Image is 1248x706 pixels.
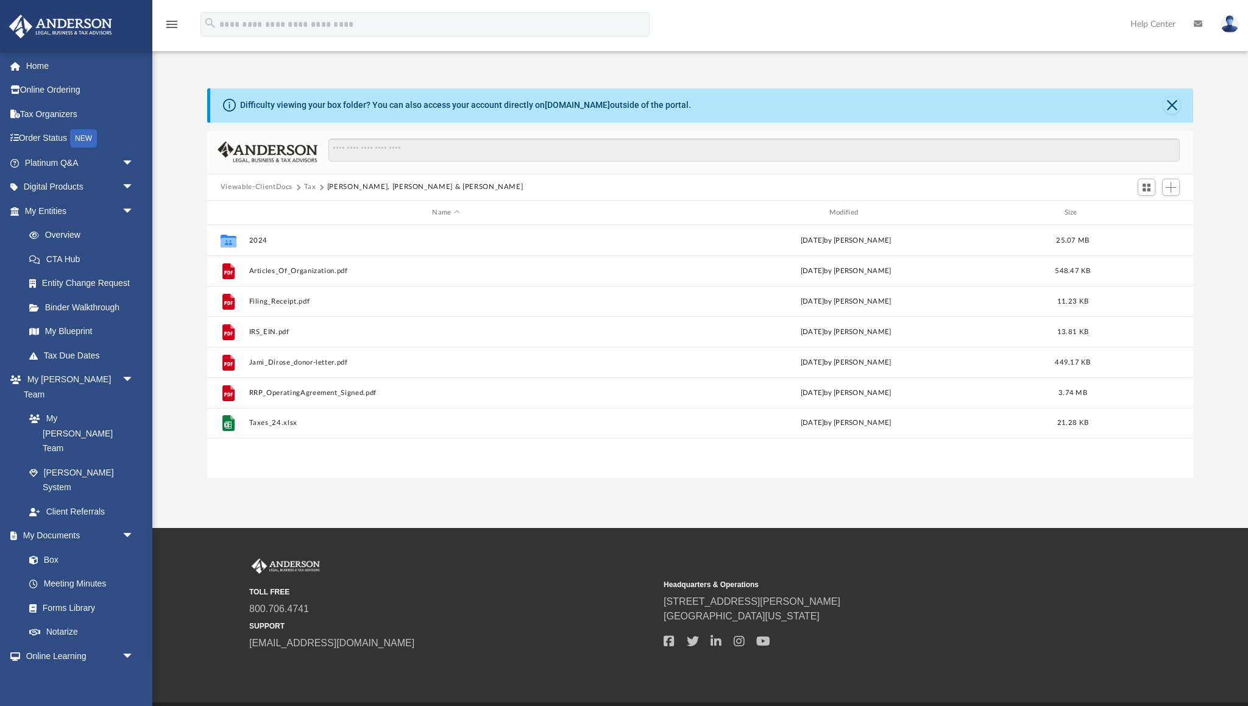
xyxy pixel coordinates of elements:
[801,298,824,305] span: [DATE]
[648,357,1043,368] div: [DATE] by [PERSON_NAME]
[1163,97,1180,114] button: Close
[249,587,655,597] small: TOLL FREE
[17,499,146,524] a: Client Referrals
[17,460,146,499] a: [PERSON_NAME] System
[207,225,1193,477] div: grid
[122,368,146,393] span: arrow_drop_down
[249,638,414,648] a: [EMAIL_ADDRESS][DOMAIN_NAME]
[1162,179,1180,196] button: Add
[17,295,152,319] a: Binder Walkthrough
[17,343,152,368] a: Tax Due Dates
[1048,207,1097,218] div: Size
[545,100,610,110] a: [DOMAIN_NAME]
[5,15,116,38] img: Anderson Advisors Platinum Portal
[9,54,152,78] a: Home
[664,579,1069,590] small: Headquarters & Operations
[248,207,643,218] div: Name
[9,175,152,199] a: Digital Productsarrow_drop_down
[17,247,152,271] a: CTA Hub
[9,199,152,223] a: My Entitiesarrow_drop_down
[1057,420,1088,427] span: 21.28 KB
[1057,329,1088,335] span: 13.81 KB
[122,151,146,176] span: arrow_drop_down
[9,151,152,175] a: Platinum Q&Aarrow_drop_down
[17,596,140,620] a: Forms Library
[1221,15,1239,33] img: User Pic
[165,23,179,32] a: menu
[9,368,146,407] a: My [PERSON_NAME] Teamarrow_drop_down
[122,644,146,669] span: arrow_drop_down
[17,407,140,461] a: My [PERSON_NAME] Team
[1138,179,1156,196] button: Switch to Grid View
[249,328,643,336] button: IRS_EIN.pdf
[249,419,643,427] button: Taxes_24.xlsx
[249,558,322,574] img: Anderson Advisors Platinum Portal
[213,207,243,218] div: id
[17,319,146,344] a: My Blueprint
[1055,359,1090,366] span: 449.17 KB
[240,99,691,112] div: Difficulty viewing your box folder? You can also access your account directly on outside of the p...
[70,129,97,148] div: NEW
[801,329,824,335] span: [DATE]
[664,596,840,607] a: [STREET_ADDRESS][PERSON_NAME]
[9,102,152,126] a: Tax Organizers
[249,237,643,244] button: 2024
[648,296,1043,307] div: by [PERSON_NAME]
[122,524,146,549] span: arrow_drop_down
[801,268,824,274] span: [DATE]
[648,327,1043,338] div: by [PERSON_NAME]
[328,138,1180,162] input: Search files and folders
[648,388,1043,399] div: by [PERSON_NAME]
[249,604,309,614] a: 800.706.4741
[17,572,146,596] a: Meeting Minutes
[1058,390,1087,396] span: 3.74 MB
[17,223,152,248] a: Overview
[249,358,643,366] button: Jami_Dirose_donor-letter.pdf
[17,620,146,644] a: Notarize
[304,182,316,193] button: Tax
[249,389,643,397] button: RRP_OperatingAgreement_Signed.pdf
[648,207,1043,218] div: Modified
[17,547,140,572] a: Box
[9,126,152,151] a: Order StatusNEW
[1055,268,1090,274] span: 548.47 KB
[1056,237,1089,244] span: 25.07 MB
[1102,207,1188,218] div: id
[9,78,152,102] a: Online Ordering
[327,182,523,193] button: [PERSON_NAME], [PERSON_NAME] & [PERSON_NAME]
[9,524,146,548] a: My Documentsarrow_drop_down
[249,298,643,305] button: Filing_Receipt.pdf
[122,175,146,200] span: arrow_drop_down
[648,235,1043,246] div: [DATE] by [PERSON_NAME]
[1057,298,1088,305] span: 11.23 KB
[204,16,217,30] i: search
[9,644,146,668] a: Online Learningarrow_drop_down
[165,17,179,32] i: menu
[648,418,1043,429] div: [DATE] by [PERSON_NAME]
[801,390,824,396] span: [DATE]
[664,611,820,621] a: [GEOGRAPHIC_DATA][US_STATE]
[249,621,655,632] small: SUPPORT
[221,182,292,193] button: Viewable-ClientDocs
[648,266,1043,277] div: by [PERSON_NAME]
[17,271,152,296] a: Entity Change Request
[122,199,146,224] span: arrow_drop_down
[249,267,643,275] button: Articles_Of_Organization.pdf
